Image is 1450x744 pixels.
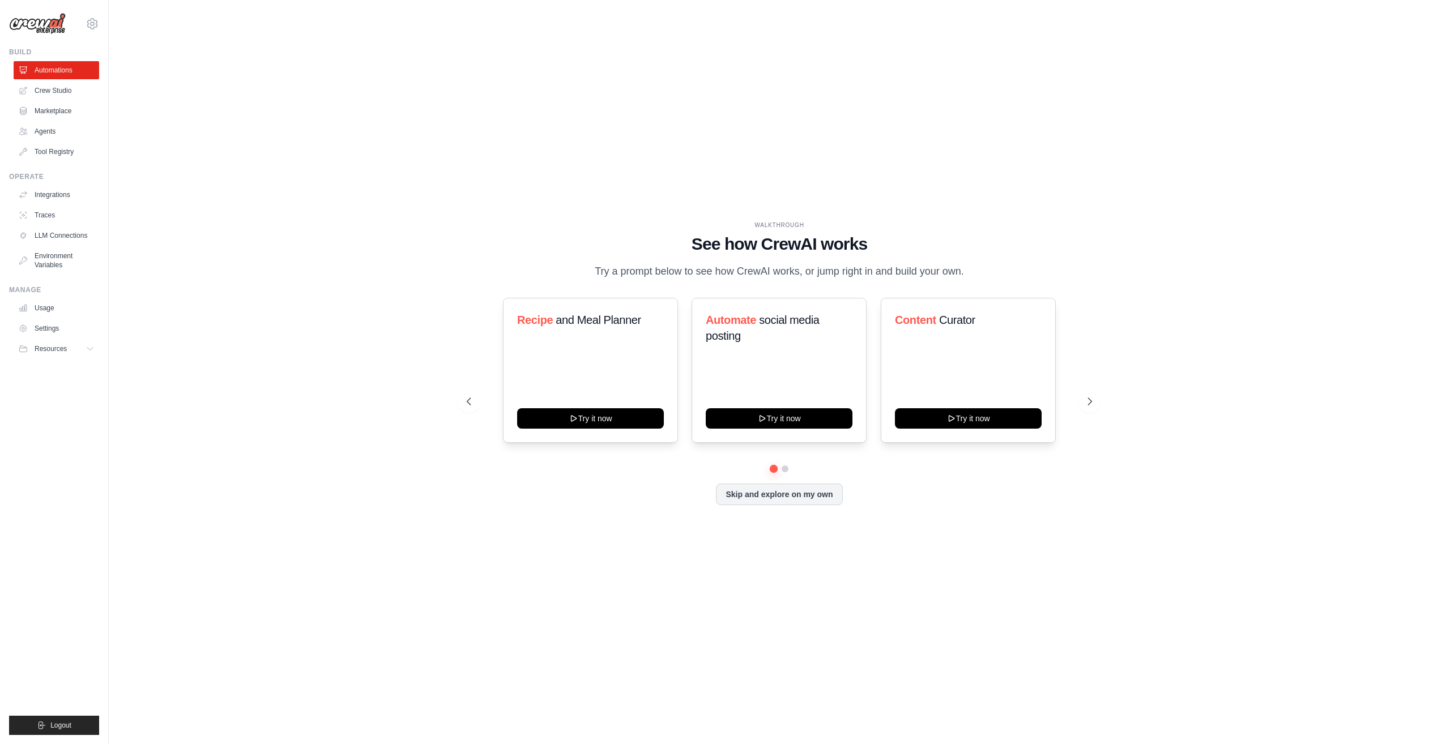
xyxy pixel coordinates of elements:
a: Tool Registry [14,143,99,161]
span: Curator [939,314,975,326]
div: Manage [9,285,99,294]
button: Skip and explore on my own [716,484,842,505]
a: Automations [14,61,99,79]
div: WALKTHROUGH [467,221,1092,229]
span: Recipe [517,314,553,326]
button: Try it now [895,408,1042,429]
span: social media posting [706,314,820,342]
a: Settings [14,319,99,337]
div: Operate [9,172,99,181]
a: Agents [14,122,99,140]
button: Try it now [517,408,664,429]
h1: See how CrewAI works [467,234,1092,254]
span: and Meal Planner [556,314,641,326]
a: Environment Variables [14,247,99,274]
span: Logout [50,721,71,730]
p: Try a prompt below to see how CrewAI works, or jump right in and build your own. [589,263,970,280]
a: Integrations [14,186,99,204]
span: Automate [706,314,756,326]
button: Logout [9,716,99,735]
span: Resources [35,344,67,353]
a: Marketplace [14,102,99,120]
button: Resources [14,340,99,358]
span: Content [895,314,936,326]
button: Try it now [706,408,852,429]
a: Usage [14,299,99,317]
img: Logo [9,13,66,35]
a: Traces [14,206,99,224]
div: Build [9,48,99,57]
a: LLM Connections [14,226,99,245]
a: Crew Studio [14,82,99,100]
